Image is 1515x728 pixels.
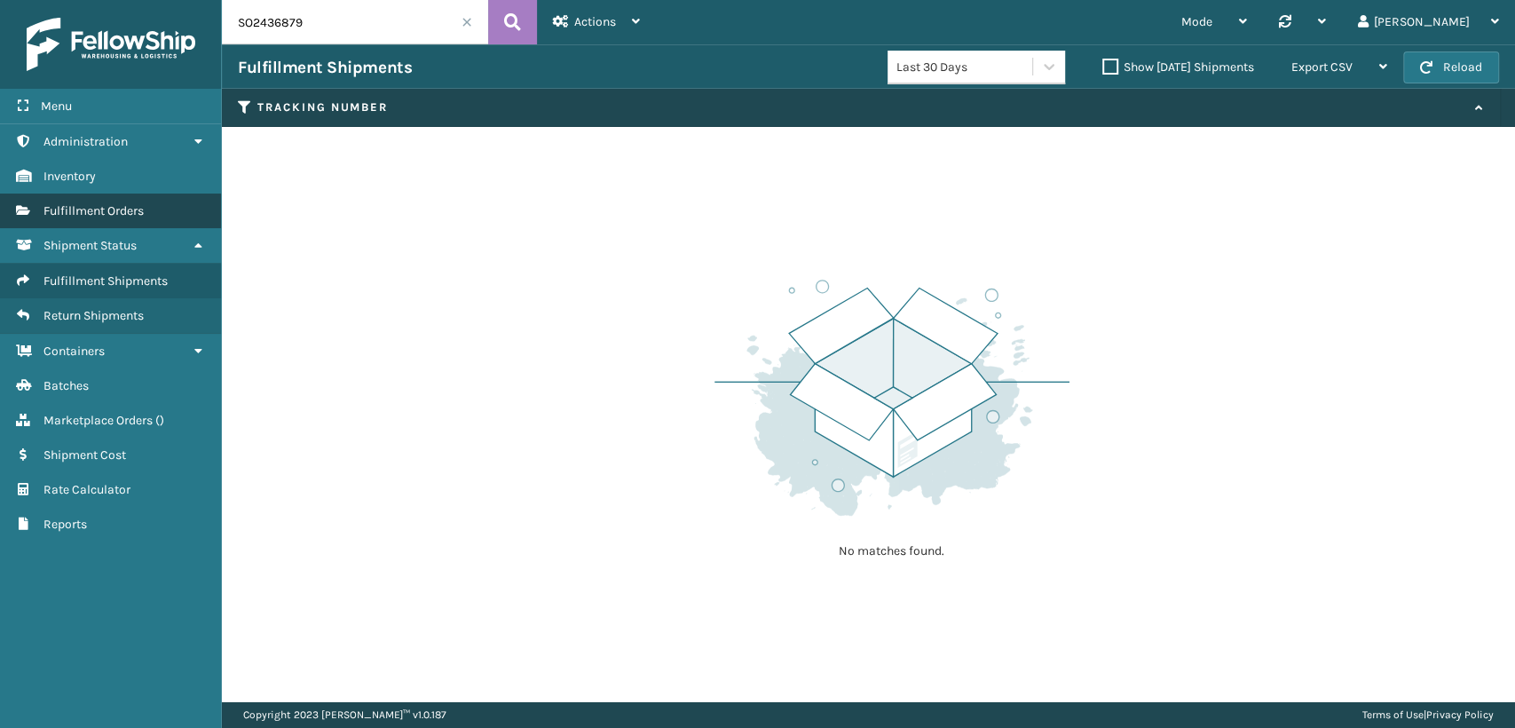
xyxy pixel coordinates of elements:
div: Last 30 Days [896,58,1034,76]
img: logo [27,18,195,71]
button: Reload [1403,51,1499,83]
span: Administration [43,134,128,149]
span: Reports [43,517,87,532]
span: ( ) [155,413,164,428]
span: Fulfillment Shipments [43,273,168,289]
span: Rate Calculator [43,482,130,497]
label: Tracking Number [257,99,1466,115]
span: Menu [41,99,72,114]
span: Actions [574,14,616,29]
span: Shipment Status [43,238,137,253]
span: Containers [43,344,105,359]
span: Return Shipments [43,308,144,323]
span: Batches [43,378,89,393]
span: Shipment Cost [43,447,126,463]
a: Terms of Use [1362,708,1424,721]
h3: Fulfillment Shipments [238,57,412,78]
label: Show [DATE] Shipments [1102,59,1254,75]
span: Marketplace Orders [43,413,153,428]
a: Privacy Policy [1426,708,1494,721]
div: | [1362,701,1494,728]
span: Export CSV [1291,59,1353,75]
p: Copyright 2023 [PERSON_NAME]™ v 1.0.187 [243,701,446,728]
span: Mode [1181,14,1212,29]
span: Fulfillment Orders [43,203,144,218]
span: Inventory [43,169,96,184]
